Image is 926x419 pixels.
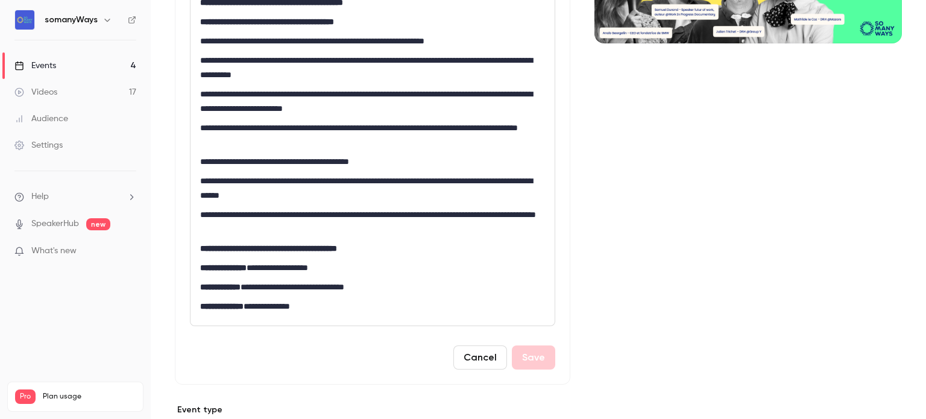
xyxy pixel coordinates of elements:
[14,113,68,125] div: Audience
[14,60,56,72] div: Events
[31,218,79,230] a: SpeakerHub
[43,392,136,402] span: Plan usage
[175,404,570,416] p: Event type
[14,86,57,98] div: Videos
[14,139,63,151] div: Settings
[15,389,36,404] span: Pro
[453,345,507,370] button: Cancel
[31,245,77,257] span: What's new
[45,14,98,26] h6: somanyWays
[86,218,110,230] span: new
[15,10,34,30] img: somanyWays
[31,191,49,203] span: Help
[14,191,136,203] li: help-dropdown-opener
